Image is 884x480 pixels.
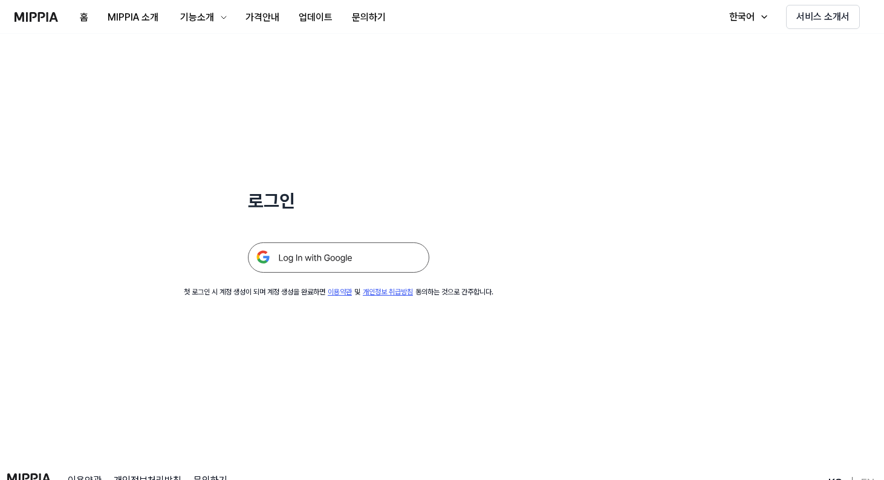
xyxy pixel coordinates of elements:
[236,5,289,30] button: 가격안내
[786,5,860,29] button: 서비스 소개서
[328,288,352,296] a: 이용약관
[184,287,493,297] div: 첫 로그인 시 계정 생성이 되며 계정 생성을 완료하면 및 동의하는 것으로 간주합니다.
[70,5,98,30] button: 홈
[289,5,342,30] button: 업데이트
[342,5,395,30] button: 문의하기
[98,5,168,30] button: MIPPIA 소개
[248,242,429,273] img: 구글 로그인 버튼
[289,1,342,34] a: 업데이트
[15,12,58,22] img: logo
[717,5,776,29] button: 한국어
[363,288,413,296] a: 개인정보 취급방침
[168,5,236,30] button: 기능소개
[178,10,216,25] div: 기능소개
[248,188,429,213] h1: 로그인
[727,10,757,24] div: 한국어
